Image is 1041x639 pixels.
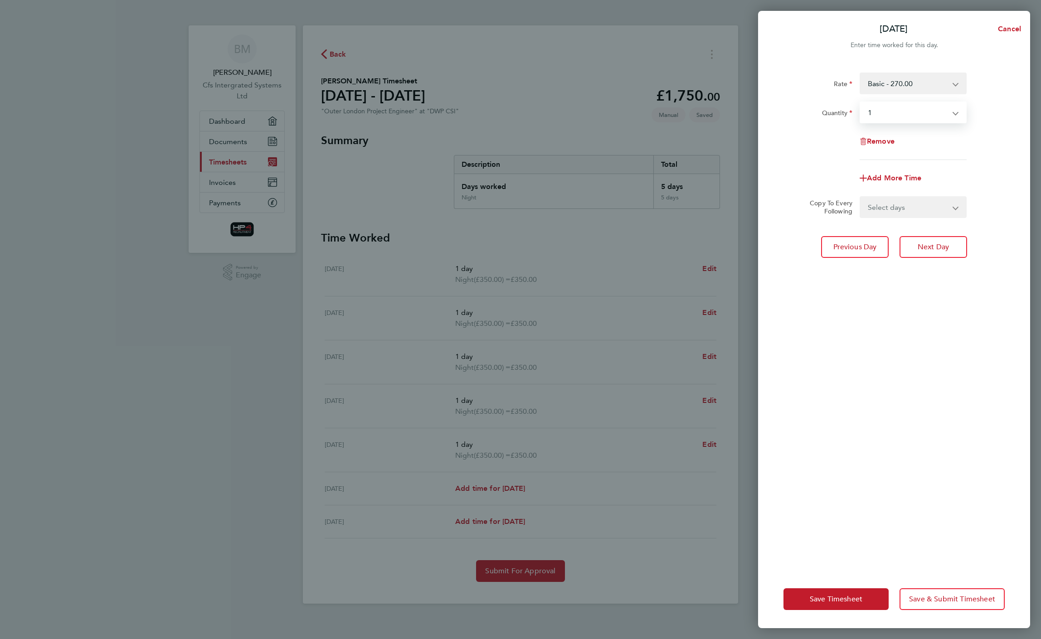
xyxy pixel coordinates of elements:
[995,24,1021,33] span: Cancel
[860,174,921,182] button: Add More Time
[833,242,877,252] span: Previous Day
[821,236,889,258] button: Previous Day
[810,595,862,604] span: Save Timesheet
[983,20,1030,38] button: Cancel
[918,242,949,252] span: Next Day
[860,138,895,145] button: Remove
[900,236,967,258] button: Next Day
[867,174,921,182] span: Add More Time
[867,137,895,145] span: Remove
[783,588,889,610] button: Save Timesheet
[758,40,1030,51] div: Enter time worked for this day.
[803,199,852,215] label: Copy To Every Following
[880,23,908,35] p: [DATE]
[822,109,852,120] label: Quantity
[834,80,852,91] label: Rate
[900,588,1005,610] button: Save & Submit Timesheet
[909,595,995,604] span: Save & Submit Timesheet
